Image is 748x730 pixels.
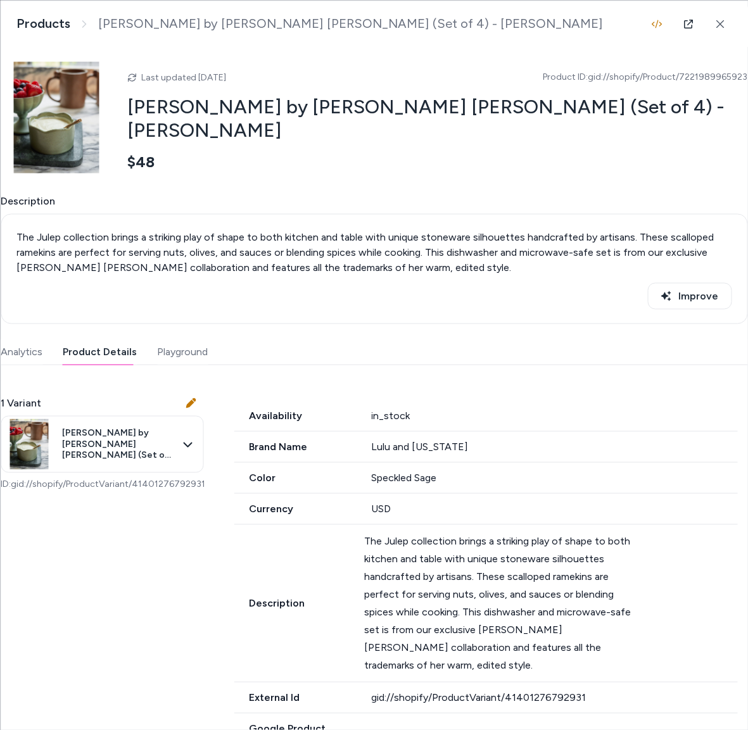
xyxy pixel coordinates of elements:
[1,339,42,364] button: Analytics
[234,501,356,516] span: Currency
[127,94,747,142] h2: [PERSON_NAME] by [PERSON_NAME] [PERSON_NAME] (Set of 4) - [PERSON_NAME]
[16,229,732,275] div: The Julep collection brings a striking play of shape to both kitchen and table with unique stonew...
[371,408,737,423] div: in_stock
[1,193,747,208] span: Description
[1,395,41,410] span: 1 Variant
[371,470,737,485] div: Speckled Sage
[63,339,137,364] button: Product Details
[371,689,737,705] div: gid://shopify/ProductVariant/41401276792931
[1,415,203,472] button: [PERSON_NAME] by [PERSON_NAME] [PERSON_NAME] (Set of 4) - [PERSON_NAME]
[234,595,349,610] span: Description
[1,61,112,173] img: Lulu-and-Georgia_12_BreakfastVignette_0307_Site-Crop_Lifestyle.jpg
[98,16,602,32] span: [PERSON_NAME] by [PERSON_NAME] [PERSON_NAME] (Set of 4) - [PERSON_NAME]
[234,439,356,454] span: Brand Name
[364,532,644,674] div: The Julep collection brings a striking play of shape to both kitchen and table with unique stonew...
[371,501,737,516] div: USD
[4,418,54,469] img: Lulu-and-Georgia_12_BreakfastVignette_0307_Site-Crop_Lifestyle.jpg
[1,477,203,490] p: ID: gid://shopify/ProductVariant/41401276792931
[16,16,602,32] nav: breadcrumb
[234,470,356,485] span: Color
[543,70,747,83] span: Product ID: gid://shopify/Product/7221989965923
[234,408,356,423] span: Availability
[234,689,356,705] span: External Id
[157,339,208,364] button: Playground
[62,427,175,461] span: [PERSON_NAME] by [PERSON_NAME] [PERSON_NAME] (Set of 4) - [PERSON_NAME]
[647,282,732,309] button: Improve
[127,152,155,171] span: $48
[16,16,70,32] a: Products
[371,439,737,454] div: Lulu and [US_STATE]
[141,72,226,82] span: Last updated [DATE]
